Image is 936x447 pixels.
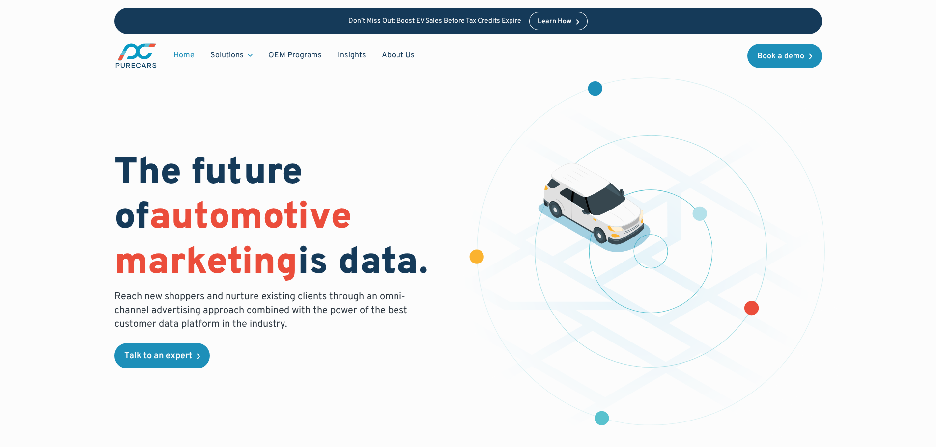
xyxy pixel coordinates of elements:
a: Home [166,46,202,65]
div: Solutions [210,50,244,61]
a: main [114,42,158,69]
h1: The future of is data. [114,152,456,286]
div: Learn How [538,18,571,25]
img: purecars logo [114,42,158,69]
a: Insights [330,46,374,65]
p: Don’t Miss Out: Boost EV Sales Before Tax Credits Expire [348,17,521,26]
a: About Us [374,46,423,65]
div: Talk to an expert [124,352,192,361]
a: Talk to an expert [114,343,210,368]
div: Book a demo [757,53,804,60]
div: Solutions [202,46,260,65]
a: OEM Programs [260,46,330,65]
span: automotive marketing [114,195,352,287]
img: illustration of a vehicle [538,163,651,252]
p: Reach new shoppers and nurture existing clients through an omni-channel advertising approach comb... [114,290,413,331]
a: Book a demo [747,44,822,68]
a: Learn How [529,12,588,30]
